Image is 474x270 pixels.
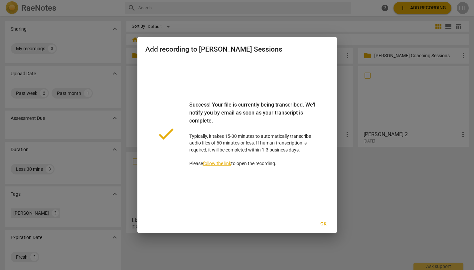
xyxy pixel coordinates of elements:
p: Typically, it takes 15-30 minutes to automatically transcribe audio files of 60 minutes or less. ... [189,101,318,167]
a: follow the link [203,161,231,166]
h2: Add recording to [PERSON_NAME] Sessions [145,45,329,54]
span: Ok [318,221,329,227]
button: Ok [313,218,334,230]
div: Success! Your file is currently being transcribed. We'll notify you by email as soon as your tran... [189,101,318,133]
span: done [156,124,176,144]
